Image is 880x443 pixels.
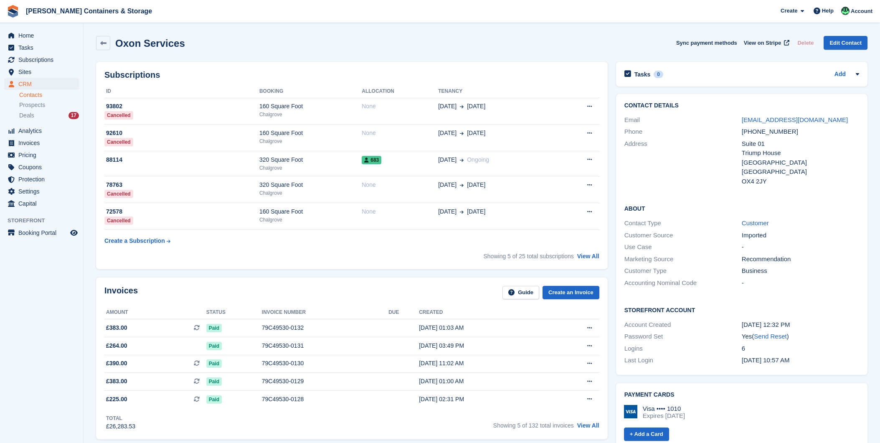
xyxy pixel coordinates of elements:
div: 160 Square Foot [259,207,362,216]
span: Deals [19,112,34,120]
a: [PERSON_NAME] Containers & Storage [23,4,155,18]
a: Create an Invoice [543,286,599,300]
span: Paid [206,342,222,350]
a: menu [4,137,79,149]
a: Customer [742,219,769,227]
div: [DATE] 01:03 AM [419,323,549,332]
span: Home [18,30,68,41]
span: Invoices [18,137,68,149]
span: [DATE] [467,207,485,216]
img: stora-icon-8386f47178a22dfd0bd8f6a31ec36ba5ce8667c1dd55bd0f319d3a0aa187defe.svg [7,5,19,18]
th: Due [388,306,419,319]
a: menu [4,54,79,66]
span: £383.00 [106,377,127,386]
div: None [362,181,438,189]
h2: Tasks [634,71,651,78]
a: Edit Contact [824,36,867,50]
div: Account Created [624,320,742,330]
div: [DATE] 03:49 PM [419,341,549,350]
div: - [742,278,859,288]
h2: Subscriptions [104,70,599,80]
span: [DATE] [467,181,485,189]
time: 2025-06-26 09:57:43 UTC [742,356,790,364]
div: [DATE] 12:32 PM [742,320,859,330]
a: View All [577,253,599,260]
div: 93802 [104,102,259,111]
span: Analytics [18,125,68,137]
div: Contact Type [624,219,742,228]
div: 320 Square Foot [259,181,362,189]
span: Capital [18,198,68,209]
div: 79C49530-0132 [262,323,388,332]
span: Showing 5 of 25 total subscriptions [484,253,574,260]
div: Chalgrove [259,189,362,197]
span: £225.00 [106,395,127,404]
button: Delete [794,36,817,50]
a: menu [4,66,79,78]
span: Ongoing [467,156,489,163]
div: - [742,242,859,252]
a: View All [577,422,599,429]
a: Guide [502,286,539,300]
div: Chalgrove [259,164,362,172]
a: Deals 17 [19,111,79,120]
a: menu [4,42,79,53]
div: Phone [624,127,742,137]
span: Paid [206,359,222,368]
div: 160 Square Foot [259,129,362,137]
span: View on Stripe [744,39,781,47]
div: Logins [624,344,742,354]
th: Invoice number [262,306,388,319]
a: Add [834,70,846,79]
span: Storefront [8,216,83,225]
div: Imported [742,231,859,240]
div: [DATE] 02:31 PM [419,395,549,404]
div: Password Set [624,332,742,341]
span: Create [781,7,797,15]
div: [GEOGRAPHIC_DATA] [742,158,859,168]
a: Preview store [69,228,79,238]
span: [DATE] [467,102,485,111]
th: Allocation [362,85,438,98]
th: Created [419,306,549,319]
h2: About [624,204,859,212]
span: ( ) [752,333,789,340]
div: Address [624,139,742,186]
span: Prospects [19,101,45,109]
span: £390.00 [106,359,127,368]
span: Protection [18,173,68,185]
span: Tasks [18,42,68,53]
div: 79C49530-0128 [262,395,388,404]
div: Business [742,266,859,276]
img: Arjun Preetham [841,7,850,15]
div: Cancelled [104,216,133,225]
div: Email [624,115,742,125]
a: View on Stripe [741,36,791,50]
a: Create a Subscription [104,233,170,249]
div: None [362,129,438,137]
div: Accounting Nominal Code [624,278,742,288]
span: [DATE] [467,129,485,137]
a: Contacts [19,91,79,99]
div: [GEOGRAPHIC_DATA] [742,167,859,177]
a: menu [4,30,79,41]
a: menu [4,173,79,185]
th: Status [206,306,262,319]
div: Cancelled [104,138,133,146]
span: £264.00 [106,341,127,350]
a: menu [4,198,79,209]
div: Chalgrove [259,137,362,145]
span: Help [822,7,834,15]
div: 0 [654,71,663,78]
span: Showing 5 of 132 total invoices [493,422,574,429]
div: Customer Source [624,231,742,240]
div: Visa •••• 1010 [643,405,685,412]
div: 17 [68,112,79,119]
div: Triump House [742,148,859,158]
div: Recommendation [742,255,859,264]
div: [PHONE_NUMBER] [742,127,859,137]
div: Chalgrove [259,216,362,224]
span: Paid [206,324,222,332]
div: Cancelled [104,190,133,198]
div: 92610 [104,129,259,137]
